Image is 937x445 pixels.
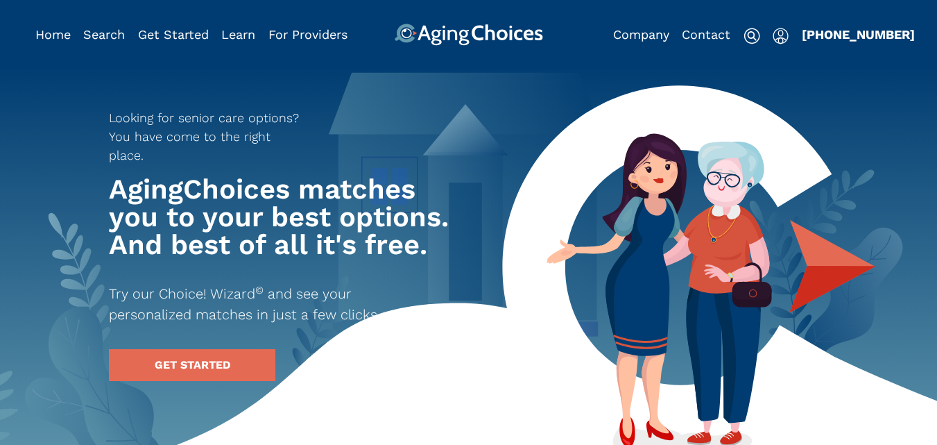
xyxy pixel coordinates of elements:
[743,28,760,44] img: search-icon.svg
[109,349,275,381] a: GET STARTED
[255,284,264,296] sup: ©
[682,27,730,42] a: Contact
[109,283,431,325] p: Try our Choice! Wizard and see your personalized matches in just a few clicks.
[35,27,71,42] a: Home
[613,27,669,42] a: Company
[83,27,125,42] a: Search
[773,24,789,46] div: Popover trigger
[773,28,789,44] img: user-icon.svg
[221,27,255,42] a: Learn
[268,27,347,42] a: For Providers
[138,27,209,42] a: Get Started
[83,24,125,46] div: Popover trigger
[109,108,309,165] p: Looking for senior care options? You have come to the right place.
[109,176,456,259] h1: AgingChoices matches you to your best options. And best of all it's free.
[802,27,915,42] a: [PHONE_NUMBER]
[394,24,542,46] img: AgingChoices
